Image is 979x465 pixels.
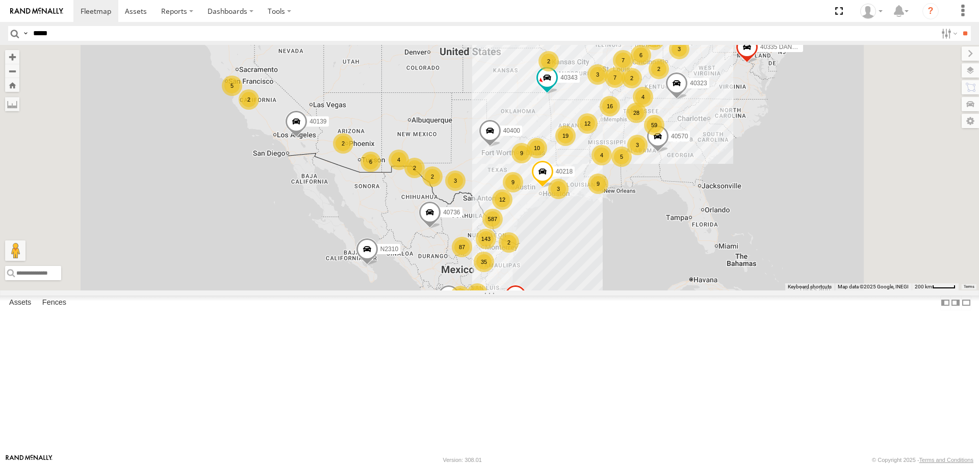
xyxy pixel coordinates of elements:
[452,237,472,257] div: 87
[443,209,460,216] span: 40736
[613,50,633,70] div: 7
[622,68,642,88] div: 2
[611,146,632,167] div: 5
[922,3,939,19] i: ?
[37,296,71,310] label: Fences
[605,67,625,88] div: 7
[649,59,669,79] div: 2
[912,283,959,290] button: Map Scale: 200 km per 42 pixels
[962,114,979,128] label: Map Settings
[857,4,886,19] div: Carlos Ortiz
[669,39,689,59] div: 3
[690,80,707,87] span: 40323
[838,284,909,289] span: Map data ©2025 Google, INEGI
[422,166,443,187] div: 2
[600,96,620,116] div: 16
[555,126,576,146] div: 19
[6,455,53,465] a: Visit our Website
[499,232,519,253] div: 2
[633,87,653,107] div: 4
[940,296,950,310] label: Dock Summary Table to the Left
[482,209,503,229] div: 587
[503,172,523,192] div: 9
[476,229,496,249] div: 143
[4,296,36,310] label: Assets
[492,189,512,210] div: 12
[627,135,648,155] div: 3
[511,143,532,163] div: 9
[5,64,19,78] button: Zoom out
[587,64,608,85] div: 3
[389,150,409,170] div: 4
[556,168,573,175] span: 40218
[5,97,19,111] label: Measure
[760,44,805,51] span: 40335 DAÑADO
[443,457,482,463] div: Version: 308.01
[872,457,973,463] div: © Copyright 2025 -
[961,296,971,310] label: Hide Summary Table
[5,240,25,261] button: Drag Pegman onto the map to open Street View
[644,115,664,135] div: 59
[915,284,932,289] span: 200 km
[21,26,30,41] label: Search Query
[222,76,242,96] div: 5
[538,51,559,71] div: 2
[788,283,832,290] button: Keyboard shortcuts
[445,170,466,191] div: 3
[950,296,961,310] label: Dock Summary Table to the Right
[560,74,577,81] span: 40343
[548,179,569,199] div: 3
[577,113,598,134] div: 12
[450,286,471,306] div: 21
[380,246,398,253] span: N2310
[5,78,19,92] button: Zoom Home
[467,283,487,304] div: 74
[671,133,688,140] span: 40570
[404,158,425,178] div: 2
[937,26,959,41] label: Search Filter Options
[360,152,381,172] div: 6
[310,118,326,126] span: 40139
[527,138,547,158] div: 10
[588,174,608,194] div: 9
[631,45,651,65] div: 6
[964,284,974,288] a: Terms (opens in new tab)
[333,133,353,154] div: 2
[591,145,612,165] div: 4
[5,50,19,64] button: Zoom in
[10,8,63,15] img: rand-logo.svg
[239,89,259,110] div: 2
[503,128,520,135] span: 40400
[626,103,647,123] div: 28
[474,252,494,272] div: 35
[919,457,973,463] a: Terms and Conditions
